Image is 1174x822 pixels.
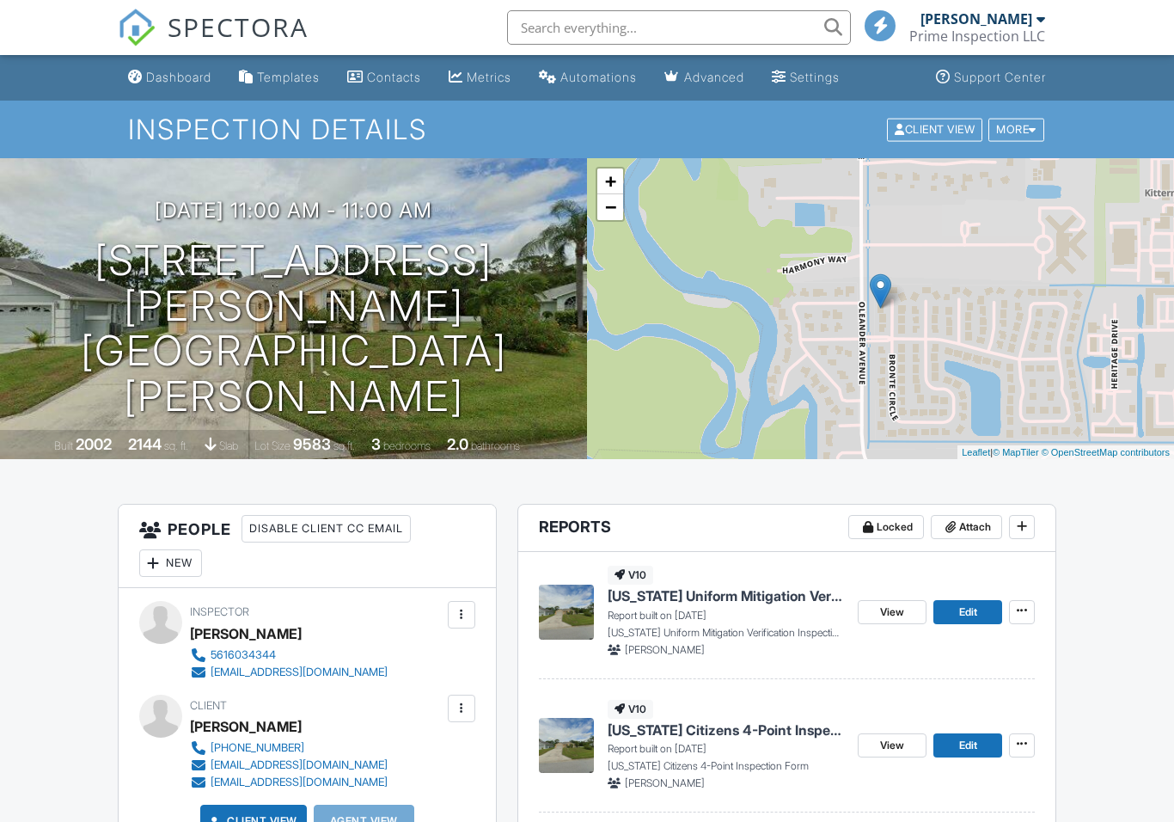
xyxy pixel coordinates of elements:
[128,114,1045,144] h1: Inspection Details
[887,118,982,141] div: Client View
[597,169,623,194] a: Zoom in
[28,238,559,420] h1: [STREET_ADDRESS][PERSON_NAME] [GEOGRAPHIC_DATA][PERSON_NAME]
[684,70,744,84] div: Advanced
[988,118,1044,141] div: More
[532,62,644,94] a: Automations (Basic)
[119,505,496,588] h3: People
[790,70,840,84] div: Settings
[920,10,1032,28] div: [PERSON_NAME]
[146,70,211,84] div: Dashboard
[340,62,428,94] a: Contacts
[383,439,431,452] span: bedrooms
[164,439,188,452] span: sq. ft.
[190,739,388,757] a: [PHONE_NUMBER]
[118,23,309,59] a: SPECTORA
[168,9,309,45] span: SPECTORA
[76,435,112,453] div: 2002
[993,447,1039,457] a: © MapTiler
[507,10,851,45] input: Search everything...
[190,621,302,647] div: [PERSON_NAME]
[442,62,518,94] a: Metrics
[597,194,623,220] a: Zoom out
[467,70,511,84] div: Metrics
[118,9,156,46] img: The Best Home Inspection Software - Spectora
[190,714,302,739] div: [PERSON_NAME]
[657,62,751,94] a: Advanced
[257,70,320,84] div: Templates
[367,70,421,84] div: Contacts
[765,62,847,94] a: Settings
[447,435,468,453] div: 2.0
[560,70,637,84] div: Automations
[190,774,388,791] a: [EMAIL_ADDRESS][DOMAIN_NAME]
[190,757,388,774] a: [EMAIL_ADDRESS][DOMAIN_NAME]
[190,647,388,664] a: 5616034344
[211,776,388,789] div: [EMAIL_ADDRESS][DOMAIN_NAME]
[293,435,331,453] div: 9583
[190,605,249,618] span: Inspector
[190,699,227,712] span: Client
[211,741,304,755] div: [PHONE_NUMBER]
[471,439,520,452] span: bathrooms
[962,447,990,457] a: Leaflet
[1042,447,1170,457] a: © OpenStreetMap contributors
[139,549,202,577] div: New
[155,199,432,222] h3: [DATE] 11:00 am - 11:00 am
[54,439,73,452] span: Built
[929,62,1053,94] a: Support Center
[128,435,162,453] div: 2144
[219,439,238,452] span: slab
[232,62,327,94] a: Templates
[211,666,388,679] div: [EMAIL_ADDRESS][DOMAIN_NAME]
[954,70,1046,84] div: Support Center
[909,28,1045,45] div: Prime Inspection LLC
[211,648,276,662] div: 5616034344
[121,62,218,94] a: Dashboard
[254,439,290,452] span: Lot Size
[371,435,381,453] div: 3
[333,439,355,452] span: sq.ft.
[957,445,1174,460] div: |
[242,515,411,543] div: Disable Client CC Email
[885,122,987,135] a: Client View
[190,664,388,681] a: [EMAIL_ADDRESS][DOMAIN_NAME]
[211,758,388,772] div: [EMAIL_ADDRESS][DOMAIN_NAME]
